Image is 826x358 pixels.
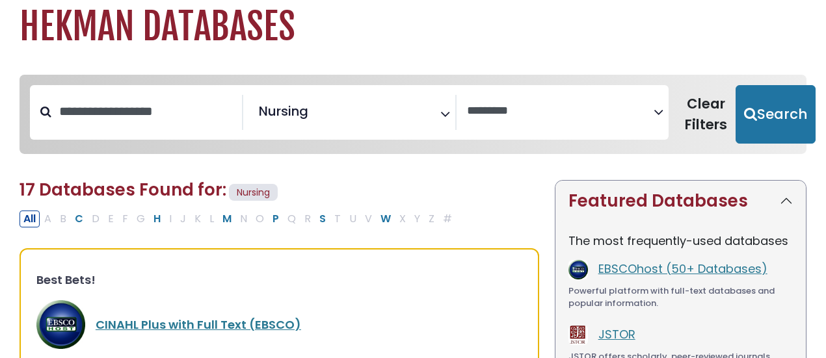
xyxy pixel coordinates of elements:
[20,211,40,227] button: All
[315,211,330,227] button: Filter Results S
[676,85,736,144] button: Clear Filters
[36,273,522,287] h3: Best Bets!
[311,109,320,122] textarea: Search
[20,210,457,226] div: Alpha-list to filter by first letter of database name
[51,101,242,122] input: Search database by title or keyword
[568,232,793,249] p: The most frequently-used databases
[20,178,226,201] span: 17 Databases Found for:
[96,316,301,333] a: CINAHL Plus with Full Text (EBSCO)
[150,211,165,227] button: Filter Results H
[254,101,308,121] li: Nursing
[20,5,806,49] h1: Hekman Databases
[598,261,767,277] a: EBSCOhost (50+ Databases)
[20,75,806,154] nav: Search filters
[71,211,87,227] button: Filter Results C
[467,105,654,118] textarea: Search
[736,85,816,144] button: Submit for Search Results
[259,101,308,121] span: Nursing
[555,181,806,222] button: Featured Databases
[568,285,793,310] div: Powerful platform with full-text databases and popular information.
[269,211,283,227] button: Filter Results P
[598,326,635,342] a: JSTOR
[229,184,278,201] span: Nursing
[219,211,235,227] button: Filter Results M
[377,211,395,227] button: Filter Results W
